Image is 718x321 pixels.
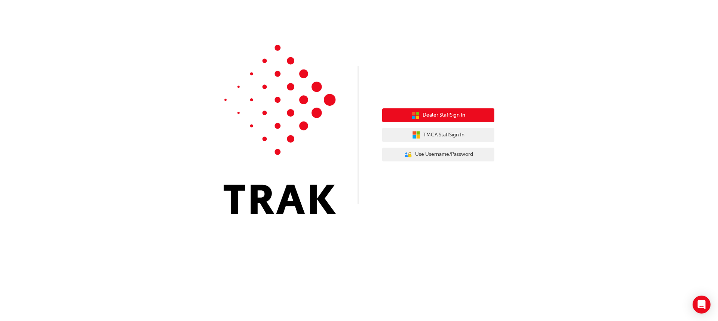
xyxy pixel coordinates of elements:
span: Use Username/Password [415,150,473,159]
span: TMCA Staff Sign In [423,131,464,139]
div: Open Intercom Messenger [693,296,711,314]
img: Trak [224,45,336,214]
button: Use Username/Password [382,148,494,162]
span: Dealer Staff Sign In [423,111,465,120]
button: Dealer StaffSign In [382,108,494,123]
button: TMCA StaffSign In [382,128,494,142]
